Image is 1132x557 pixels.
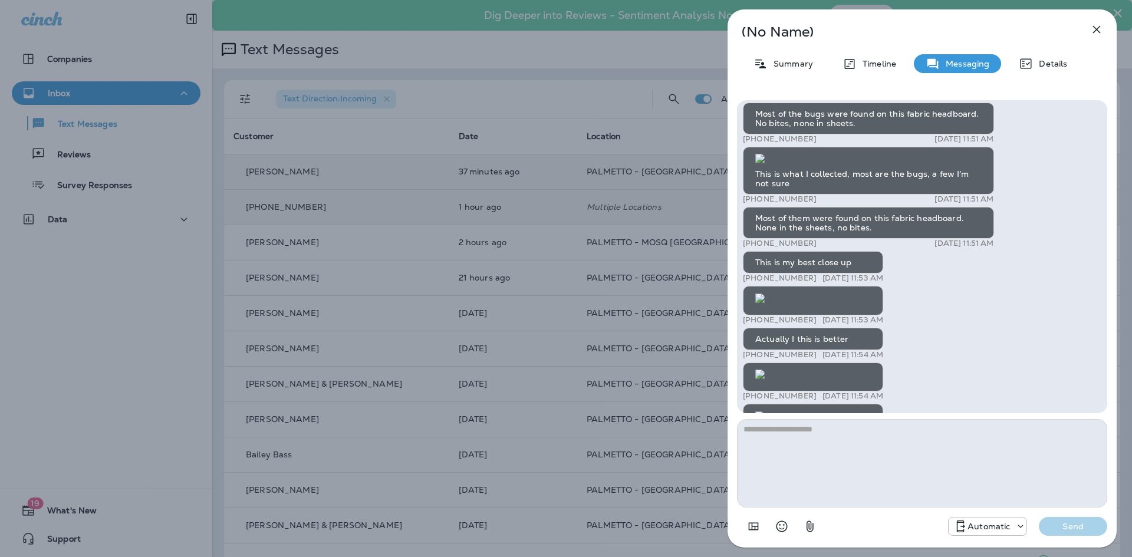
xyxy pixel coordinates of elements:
p: [PHONE_NUMBER] [743,239,817,248]
p: Timeline [857,59,896,68]
p: [DATE] 11:53 AM [822,315,883,325]
p: [DATE] 11:54 AM [822,391,883,401]
p: [DATE] 11:51 AM [934,239,993,248]
p: [PHONE_NUMBER] [743,315,817,325]
p: Summary [768,59,813,68]
p: Details [1033,59,1067,68]
div: Most of them were found on this fabric headboard. None in the sheets, no bites. [743,207,994,239]
div: This is my best close up [743,251,883,273]
div: Most of the bugs were found on this fabric headboard. No bites, none in sheets. [743,103,994,134]
p: [DATE] 11:51 AM [934,134,993,144]
p: [PHONE_NUMBER] [743,391,817,401]
img: twilio-download [755,370,765,379]
p: [PHONE_NUMBER] [743,273,817,283]
div: This is what I collected, most are the bugs, a few I’m not sure [743,147,994,195]
p: [DATE] 11:51 AM [934,195,993,204]
p: Automatic [968,522,1010,531]
button: Select an emoji [770,515,794,538]
p: [PHONE_NUMBER] [743,195,817,204]
p: (No Name) [742,27,1064,37]
img: twilio-download [755,154,765,163]
p: [PHONE_NUMBER] [743,350,817,360]
img: twilio-download [755,294,765,303]
p: [DATE] 11:53 AM [822,273,883,283]
img: twilio-download [755,411,765,421]
p: [PHONE_NUMBER] [743,134,817,144]
p: [DATE] 11:54 AM [822,350,883,360]
button: Add in a premade template [742,515,765,538]
div: Actually I this is better [743,328,883,350]
p: Messaging [940,59,989,68]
